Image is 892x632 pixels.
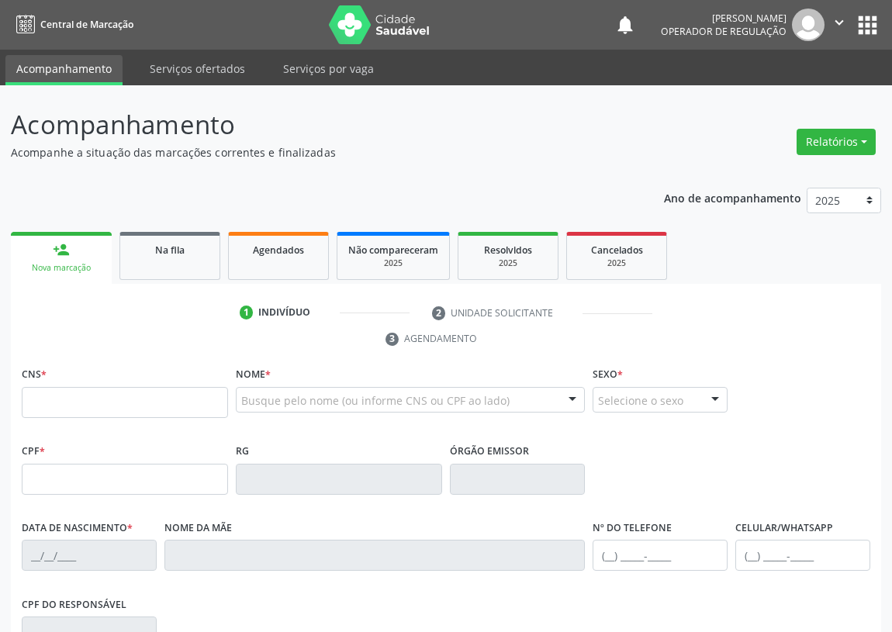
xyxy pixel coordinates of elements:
span: Não compareceram [348,243,438,257]
span: Busque pelo nome (ou informe CNS ou CPF ao lado) [241,392,510,409]
label: CNS [22,363,47,387]
div: person_add [53,241,70,258]
span: Resolvidos [484,243,532,257]
span: Cancelados [591,243,643,257]
span: Operador de regulação [661,25,787,38]
label: RG [236,440,249,464]
button: notifications [614,14,636,36]
p: Acompanhe a situação das marcações correntes e finalizadas [11,144,620,161]
div: 2025 [348,257,438,269]
span: Agendados [253,243,304,257]
a: Acompanhamento [5,55,123,85]
a: Serviços por vaga [272,55,385,82]
a: Serviços ofertados [139,55,256,82]
a: Central de Marcação [11,12,133,37]
div: 2025 [469,257,547,269]
label: CPF [22,440,45,464]
label: CPF do responsável [22,592,126,616]
input: (__) _____-_____ [593,540,728,571]
button: apps [854,12,881,39]
div: Nova marcação [22,262,101,274]
button:  [825,9,854,41]
label: Sexo [593,363,623,387]
label: Data de nascimento [22,516,133,540]
button: Relatórios [797,129,876,155]
label: Nome [236,363,271,387]
input: __/__/____ [22,540,157,571]
span: Na fila [155,243,185,257]
div: Indivíduo [258,306,310,319]
img: img [792,9,825,41]
span: Central de Marcação [40,18,133,31]
label: Órgão emissor [450,440,529,464]
div: 2025 [578,257,655,269]
input: (__) _____-_____ [735,540,870,571]
label: Nº do Telefone [593,516,672,540]
label: Nome da mãe [164,516,232,540]
div: [PERSON_NAME] [661,12,787,25]
span: Selecione o sexo [598,392,683,409]
p: Acompanhamento [11,105,620,144]
div: 1 [240,306,254,319]
p: Ano de acompanhamento [664,188,801,207]
i:  [831,14,848,31]
label: Celular/WhatsApp [735,516,833,540]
